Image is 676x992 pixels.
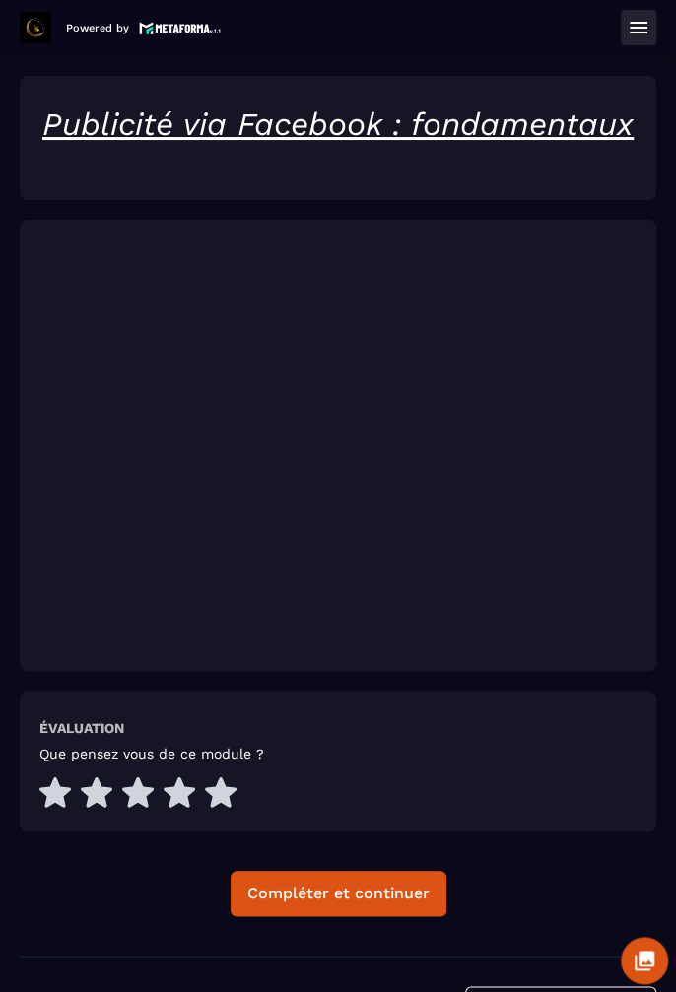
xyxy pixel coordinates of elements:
div: Compléter et continuer [247,884,430,903]
u: Publicité via Facebook : fondamentaux [42,105,634,143]
p: Powered by [66,22,129,34]
img: logo-branding [20,12,51,43]
h5: Que pensez vous de ce module ? [39,746,264,761]
button: Compléter et continuer [231,871,446,916]
h6: Évaluation [39,720,124,736]
img: logo [139,20,222,36]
